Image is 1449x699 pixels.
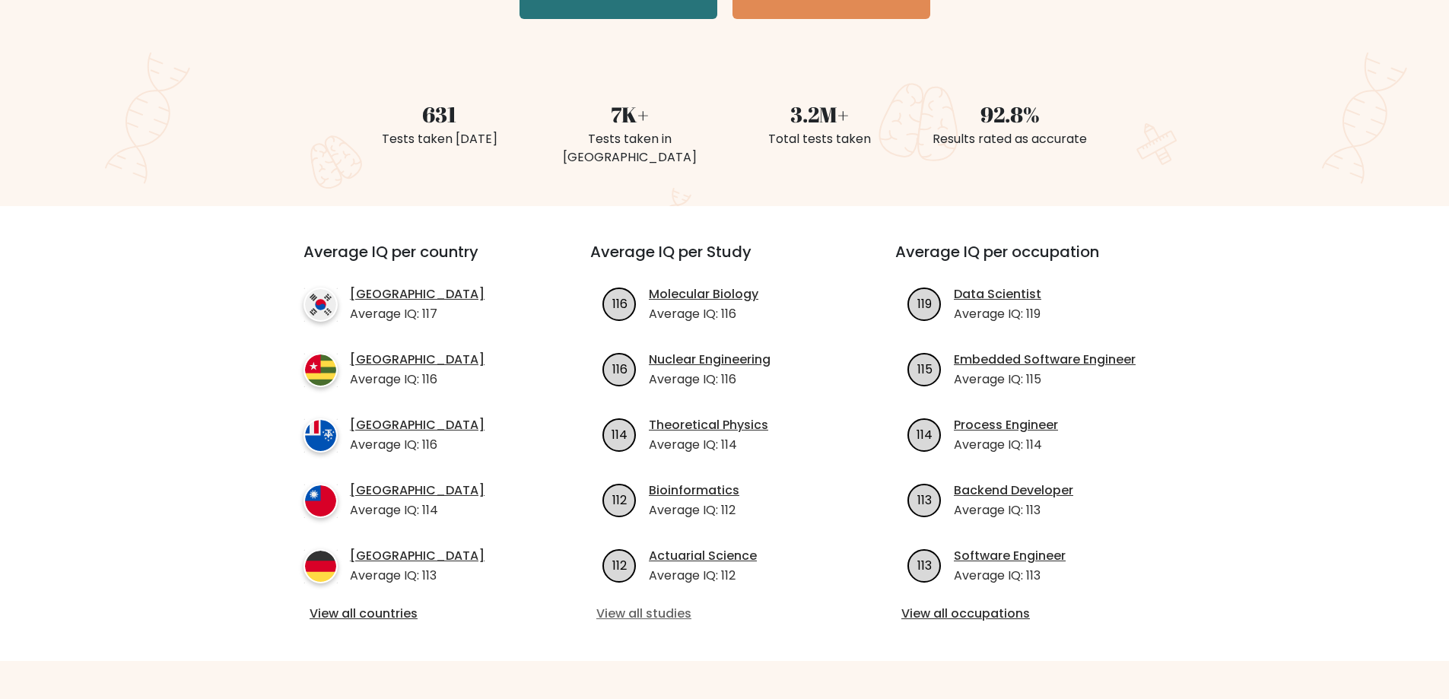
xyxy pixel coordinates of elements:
a: Bioinformatics [649,481,739,500]
h3: Average IQ per occupation [895,243,1164,279]
a: View all studies [596,605,853,623]
h3: Average IQ per country [303,243,535,279]
div: 631 [354,98,526,130]
p: Average IQ: 119 [954,305,1041,323]
a: [GEOGRAPHIC_DATA] [350,416,485,434]
p: Average IQ: 116 [350,436,485,454]
a: Molecular Biology [649,285,758,303]
a: Process Engineer [954,416,1058,434]
img: country [303,484,338,518]
a: [GEOGRAPHIC_DATA] [350,285,485,303]
p: Average IQ: 114 [649,436,768,454]
a: Theoretical Physics [649,416,768,434]
text: 116 [612,360,628,377]
text: 113 [917,491,932,508]
div: 3.2M+ [734,98,906,130]
text: 112 [612,556,627,573]
p: Average IQ: 113 [954,501,1073,519]
div: Tests taken [DATE] [354,130,526,148]
div: Tests taken in [GEOGRAPHIC_DATA] [544,130,716,167]
text: 114 [917,425,933,443]
text: 116 [612,294,628,312]
p: Average IQ: 112 [649,567,757,585]
div: Results rated as accurate [924,130,1096,148]
text: 114 [612,425,628,443]
a: View all occupations [901,605,1158,623]
a: Actuarial Science [649,547,757,565]
a: Nuclear Engineering [649,351,771,369]
h3: Average IQ per Study [590,243,859,279]
p: Average IQ: 114 [954,436,1058,454]
a: [GEOGRAPHIC_DATA] [350,481,485,500]
div: 7K+ [544,98,716,130]
p: Average IQ: 113 [954,567,1066,585]
p: Average IQ: 113 [350,567,485,585]
a: Software Engineer [954,547,1066,565]
p: Average IQ: 115 [954,370,1136,389]
p: Average IQ: 117 [350,305,485,323]
img: country [303,288,338,322]
text: 112 [612,491,627,508]
p: Average IQ: 116 [649,370,771,389]
text: 115 [917,360,933,377]
div: Total tests taken [734,130,906,148]
a: [GEOGRAPHIC_DATA] [350,351,485,369]
a: Backend Developer [954,481,1073,500]
a: Embedded Software Engineer [954,351,1136,369]
a: [GEOGRAPHIC_DATA] [350,547,485,565]
text: 113 [917,556,932,573]
a: View all countries [310,605,529,623]
img: country [303,549,338,583]
img: country [303,353,338,387]
p: Average IQ: 112 [649,501,739,519]
p: Average IQ: 114 [350,501,485,519]
p: Average IQ: 116 [350,370,485,389]
div: 92.8% [924,98,1096,130]
p: Average IQ: 116 [649,305,758,323]
text: 119 [917,294,932,312]
a: Data Scientist [954,285,1041,303]
img: country [303,418,338,453]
